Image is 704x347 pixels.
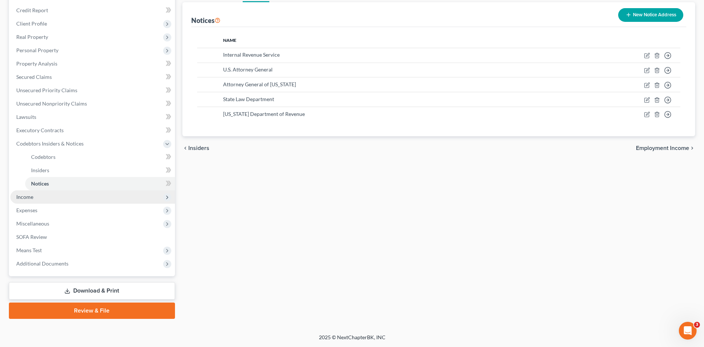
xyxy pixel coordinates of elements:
a: Secured Claims [10,70,175,84]
span: Employment Income [636,145,689,151]
span: 3 [694,322,700,328]
span: Miscellaneous [16,220,49,227]
span: Name [223,37,236,43]
span: Insiders [188,145,209,151]
span: Means Test [16,247,42,253]
span: Personal Property [16,47,58,53]
a: SOFA Review [10,230,175,244]
i: chevron_right [689,145,695,151]
button: Employment Income chevron_right [636,145,695,151]
span: Unsecured Nonpriority Claims [16,100,87,107]
span: Codebtors [31,154,55,160]
a: Codebtors [25,150,175,164]
span: Executory Contracts [16,127,64,133]
button: chevron_left Insiders [182,145,209,151]
span: Unsecured Priority Claims [16,87,77,93]
span: Lawsuits [16,114,36,120]
a: Notices [25,177,175,190]
span: Secured Claims [16,74,52,80]
a: Property Analysis [10,57,175,70]
span: Additional Documents [16,260,68,267]
span: Insiders [31,167,49,173]
div: 2025 © NextChapterBK, INC [141,334,563,347]
a: Download & Print [9,282,175,300]
div: Notices [191,16,220,25]
span: State Law Department [223,96,274,102]
span: Codebtors Insiders & Notices [16,140,84,147]
span: Income [16,194,33,200]
span: Client Profile [16,20,47,27]
a: Unsecured Priority Claims [10,84,175,97]
button: New Notice Address [618,8,683,22]
i: chevron_left [182,145,188,151]
span: Notices [31,180,49,187]
span: Real Property [16,34,48,40]
a: Insiders [25,164,175,177]
iframe: Intercom live chat [679,322,697,340]
span: Property Analysis [16,60,57,67]
span: U.S. Attorney General [223,66,273,73]
a: Lawsuits [10,110,175,124]
a: Credit Report [10,4,175,17]
a: Review & File [9,303,175,319]
span: Expenses [16,207,37,213]
span: SOFA Review [16,234,47,240]
span: Internal Revenue Service [223,51,280,58]
span: Credit Report [16,7,48,13]
span: [US_STATE] Department of Revenue [223,111,305,117]
span: Attorney General of [US_STATE] [223,81,296,87]
a: Executory Contracts [10,124,175,137]
a: Unsecured Nonpriority Claims [10,97,175,110]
